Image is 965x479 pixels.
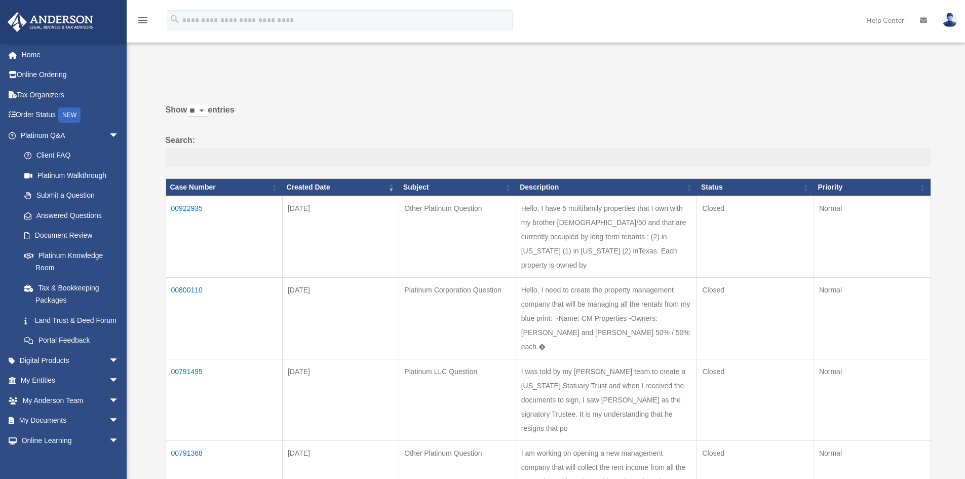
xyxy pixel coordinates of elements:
td: [DATE] [282,359,399,440]
td: 00800110 [166,277,282,359]
td: Closed [697,277,814,359]
input: Search: [166,148,931,167]
td: 00922935 [166,196,282,277]
a: Portal Feedback [14,330,129,351]
td: [DATE] [282,277,399,359]
img: User Pic [942,13,957,27]
span: arrow_drop_down [109,125,129,146]
th: Priority: activate to sort column ascending [814,179,931,196]
a: Answered Questions [14,205,124,226]
a: Tax & Bookkeeping Packages [14,278,129,310]
td: Closed [697,359,814,440]
td: [DATE] [282,196,399,277]
span: arrow_drop_down [109,350,129,371]
i: menu [137,14,149,26]
span: arrow_drop_down [109,430,129,451]
td: 00791495 [166,359,282,440]
label: Show entries [166,103,931,127]
td: Hello, I need to create the property management company that will be managing all the rentals fro... [516,277,697,359]
a: My Documentsarrow_drop_down [7,411,134,431]
a: Online Learningarrow_drop_down [7,430,134,451]
td: Normal [814,359,931,440]
td: Normal [814,196,931,277]
td: Other Platinum Question [399,196,516,277]
select: Showentries [187,105,208,117]
a: menu [137,18,149,26]
a: Digital Productsarrow_drop_down [7,350,134,371]
td: Platinum Corporation Question [399,277,516,359]
a: My Entitiesarrow_drop_down [7,371,134,391]
a: Online Ordering [7,65,134,85]
span: arrow_drop_down [109,371,129,391]
td: Normal [814,277,931,359]
th: Created Date: activate to sort column ascending [282,179,399,196]
label: Search: [166,133,931,167]
a: Home [7,45,134,65]
a: Platinum Walkthrough [14,165,129,186]
th: Status: activate to sort column ascending [697,179,814,196]
td: Hello, I have 5 multifamily properties that I own with my brother [DEMOGRAPHIC_DATA]/50 and that ... [516,196,697,277]
th: Case Number: activate to sort column ascending [166,179,282,196]
a: Document Review [14,226,129,246]
a: Client FAQ [14,145,129,166]
img: Anderson Advisors Platinum Portal [5,12,96,32]
span: arrow_drop_down [109,411,129,431]
div: NEW [58,107,81,123]
a: Submit a Question [14,186,129,206]
a: Order StatusNEW [7,105,134,126]
td: Closed [697,196,814,277]
a: Platinum Q&Aarrow_drop_down [7,125,129,145]
a: My Anderson Teamarrow_drop_down [7,390,134,411]
span: arrow_drop_down [109,390,129,411]
a: Land Trust & Deed Forum [14,310,129,330]
th: Description: activate to sort column ascending [516,179,697,196]
a: Platinum Knowledge Room [14,245,129,278]
th: Subject: activate to sort column ascending [399,179,516,196]
td: I was told by my [PERSON_NAME] team to create a [US_STATE] Statuary Trust and when I received the... [516,359,697,440]
td: Platinum LLC Question [399,359,516,440]
a: Tax Organizers [7,85,134,105]
i: search [169,14,180,25]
